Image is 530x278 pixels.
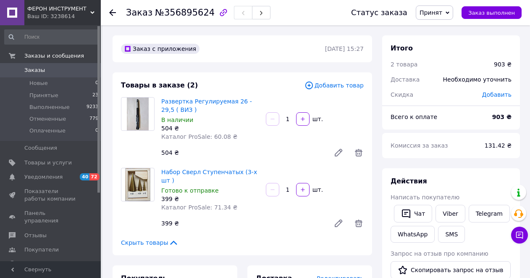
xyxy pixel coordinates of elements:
span: Отзывы [24,232,47,239]
a: Развертка Регулируемая 26 - 29,5 ( ВИЗ ) [161,98,252,113]
span: 779 [89,115,98,123]
span: Готово к отправке [161,187,219,194]
span: Показатели работы компании [24,188,78,203]
span: Добавить [482,91,512,98]
span: Заказы [24,66,45,74]
span: Доставка [391,76,420,83]
span: Выполненные [29,103,70,111]
div: Статус заказа [351,8,407,17]
span: Всего к оплате [391,114,437,120]
span: 0 [95,79,98,87]
span: Каталог ProSale: 71.34 ₴ [161,204,237,211]
span: 40 [80,173,89,180]
a: WhatsApp [391,226,435,243]
div: Заказ с приложения [121,44,199,54]
span: Запрос на отзыв про компанию [391,250,488,257]
div: 504 ₴ [158,147,327,159]
span: Товары в заказе (2) [121,81,198,89]
span: Написать покупателю [391,194,459,201]
button: Чат с покупателем [511,227,528,244]
span: 131.42 ₴ [485,142,512,149]
span: Панель управления [24,209,78,225]
span: Добавить товар [304,81,364,90]
span: ФЕРОН ИНСТРУМЕНТ [27,5,90,13]
span: Заказ [126,8,152,18]
span: Удалить [354,218,364,228]
input: Поиск [4,29,99,45]
span: Покупатели [24,246,59,254]
span: Каталог ProSale: 60.08 ₴ [161,133,237,140]
time: [DATE] 15:27 [325,45,364,52]
div: Необходимо уточнить [438,70,517,89]
div: 399 ₴ [158,217,327,229]
span: Действия [391,177,427,185]
span: Оплаченные [29,127,66,135]
span: №356895624 [155,8,215,18]
span: Новые [29,79,48,87]
span: Принят [420,9,442,16]
a: Telegram [469,205,510,222]
span: 2 товара [391,61,417,68]
div: 504 ₴ [161,124,259,132]
img: Развертка Регулируемая 26 - 29,5 ( ВИЗ ) [127,98,149,130]
span: 9233 [87,103,98,111]
div: 903 ₴ [494,60,512,69]
span: Заказы и сообщения [24,52,84,60]
span: Сообщения [24,144,57,152]
span: 72 [89,173,99,180]
span: Комиссия за заказ [391,142,448,149]
div: шт. [310,115,324,123]
a: Редактировать [330,215,347,232]
span: Скидка [391,91,413,98]
div: Вернуться назад [109,8,116,17]
div: 399 ₴ [161,195,259,203]
span: Удалить [354,148,364,158]
span: Скрыть товары [121,238,178,247]
button: SMS [438,226,465,243]
span: В наличии [161,116,193,123]
span: Уведомления [24,173,63,181]
span: Заказ выполнен [468,10,515,16]
span: Каталог ProSale [24,260,70,268]
span: Принятые [29,92,58,99]
span: Товары и услуги [24,159,72,167]
span: 23 [92,92,98,99]
a: Редактировать [330,144,347,161]
b: 903 ₴ [492,114,512,120]
button: Чат [394,205,432,222]
img: Набор Сверл Ступенчатых (3-х шт ) [125,168,150,201]
span: 0 [95,127,98,135]
a: Набор Сверл Ступенчатых (3-х шт ) [161,169,257,184]
a: Viber [436,205,465,222]
div: шт. [310,185,324,194]
span: Отмененные [29,115,66,123]
div: Ваш ID: 3238614 [27,13,101,20]
button: Заказ выполнен [462,6,522,19]
span: Итого [391,44,413,52]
